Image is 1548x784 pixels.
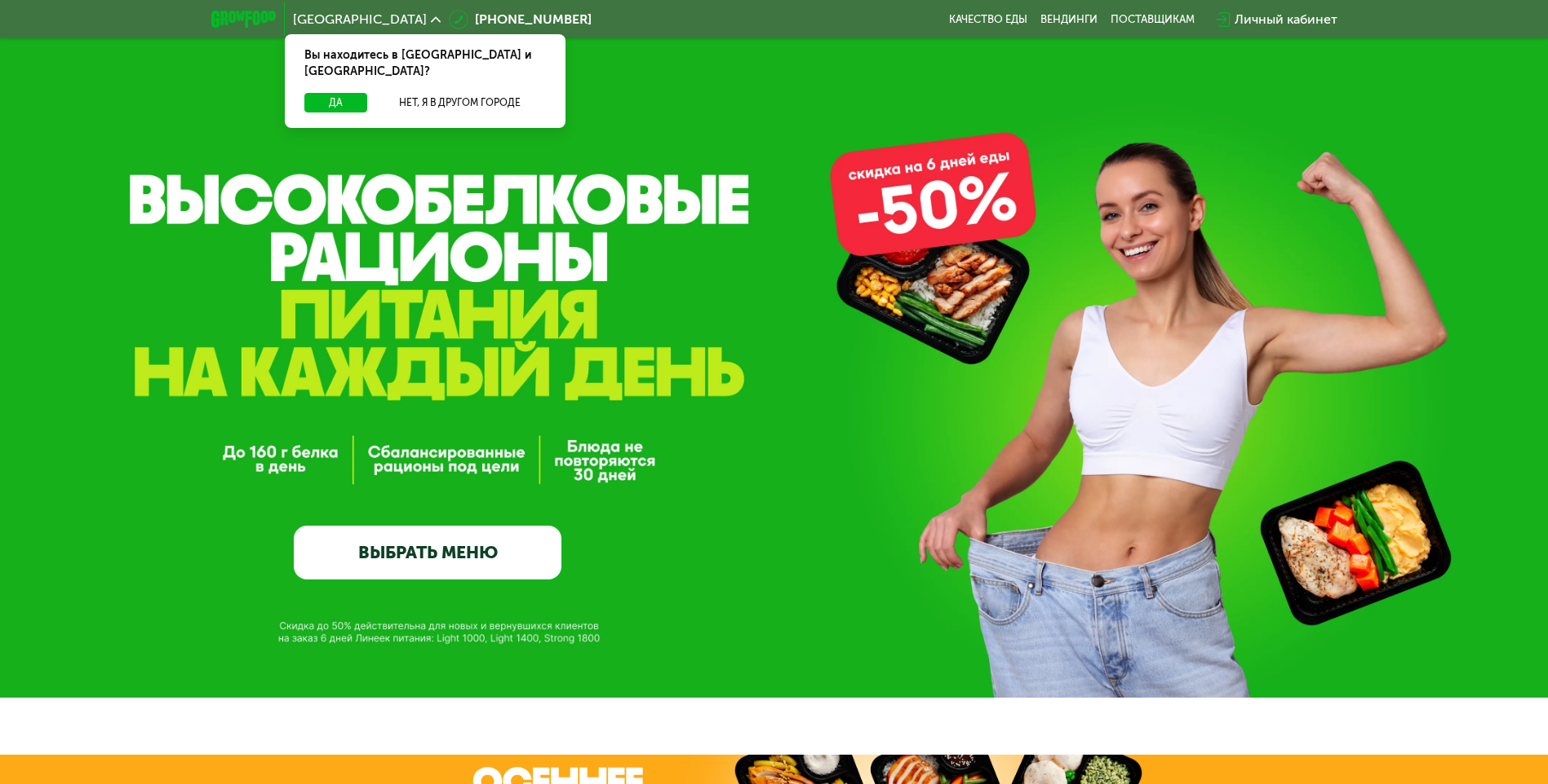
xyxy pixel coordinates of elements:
div: поставщикам [1111,13,1195,26]
a: Качество еды [949,13,1027,26]
button: Да [304,93,367,112]
a: [PHONE_NUMBER] [449,10,592,29]
span: [GEOGRAPHIC_DATA] [293,13,427,26]
a: Вендинги [1040,13,1098,26]
button: Нет, я в другом городе [374,93,546,112]
div: Вы находитесь в [GEOGRAPHIC_DATA] и [GEOGRAPHIC_DATA]? [285,34,566,93]
a: ВЫБРАТЬ МЕНЮ [294,526,561,579]
div: Личный кабинет [1235,10,1337,29]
